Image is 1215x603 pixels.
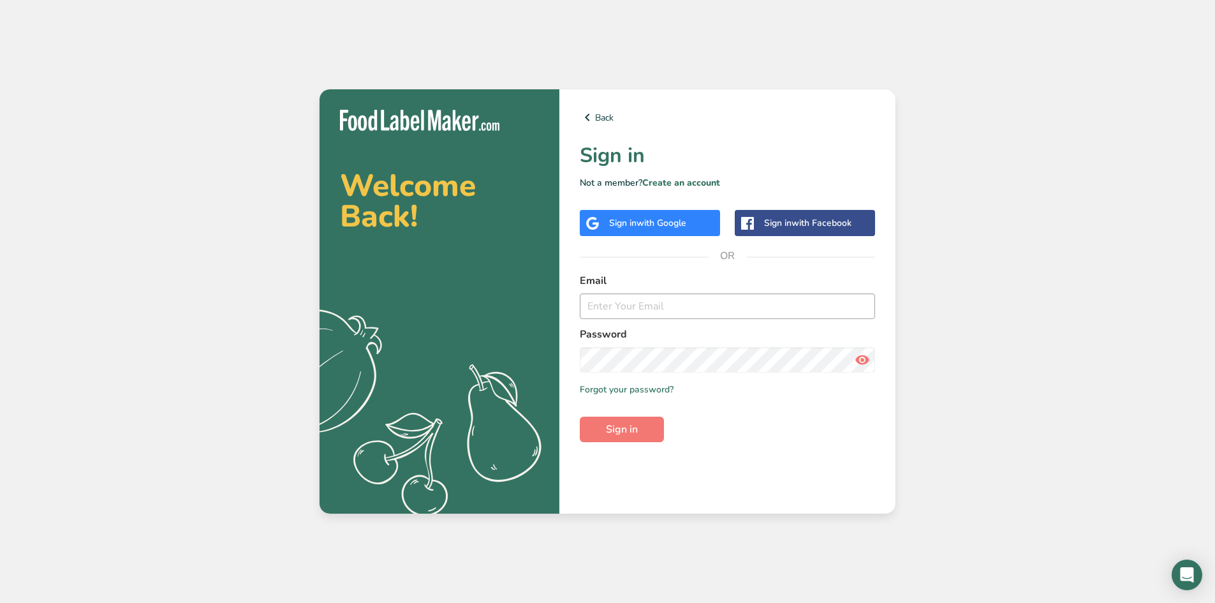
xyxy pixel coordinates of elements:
[580,327,875,342] label: Password
[609,216,686,230] div: Sign in
[709,237,747,275] span: OR
[792,217,851,229] span: with Facebook
[580,383,674,396] a: Forgot your password?
[642,177,720,189] a: Create an account
[1172,560,1202,590] div: Open Intercom Messenger
[637,217,686,229] span: with Google
[340,110,499,131] img: Food Label Maker
[580,140,875,171] h1: Sign in
[580,417,664,442] button: Sign in
[340,170,539,232] h2: Welcome Back!
[580,110,875,125] a: Back
[606,422,638,437] span: Sign in
[764,216,851,230] div: Sign in
[580,273,875,288] label: Email
[580,294,875,319] input: Enter Your Email
[580,176,875,190] p: Not a member?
